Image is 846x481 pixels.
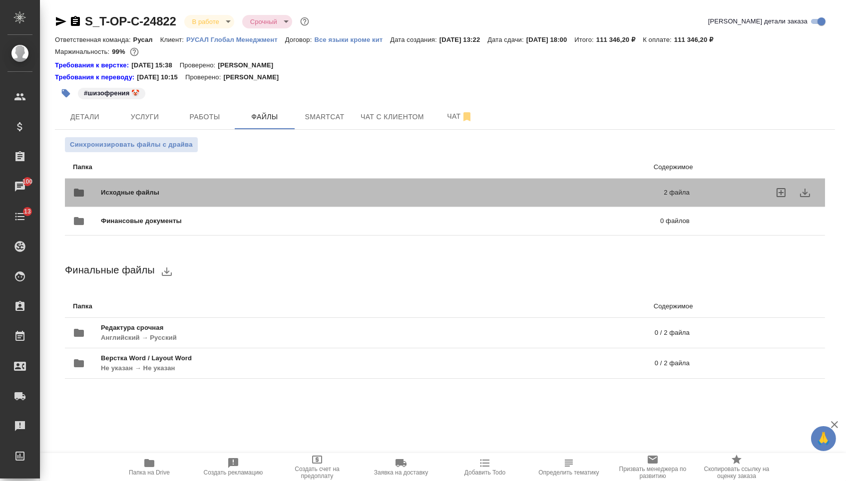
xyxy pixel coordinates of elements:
[67,181,91,205] button: folder
[55,60,131,70] div: Нажми, чтобы открыть папку с инструкцией
[101,353,423,363] span: Верстка Word / Layout Word
[85,14,176,28] a: S_T-OP-C-24822
[133,36,160,43] p: Русал
[121,111,169,123] span: Услуги
[67,209,91,233] button: folder
[769,181,793,205] label: uploadFiles
[101,333,416,343] p: Английский → Русский
[155,259,179,283] button: download
[55,82,77,104] button: Добавить тэг
[242,15,292,28] div: В работе
[708,16,808,26] span: [PERSON_NAME] детали заказа
[184,15,234,28] div: В работе
[2,174,37,199] a: 100
[69,15,81,27] button: Скопировать ссылку
[107,453,191,481] button: Папка на Drive
[73,301,373,311] p: Папка
[436,110,484,123] span: Чат
[67,321,91,345] button: folder
[2,204,37,229] a: 13
[374,469,428,476] span: Заявка на доставку
[361,111,424,123] span: Чат с клиентом
[527,453,611,481] button: Определить тематику
[526,36,575,43] p: [DATE] 18:00
[77,88,146,97] span: шизофрения 🤡
[73,162,373,172] p: Папка
[443,453,527,481] button: Добавить Todo
[191,453,275,481] button: Создать рекламацию
[129,469,170,476] span: Папка на Drive
[55,36,133,43] p: Ответственная команда:
[412,188,690,198] p: 2 файла
[301,111,349,123] span: Smartcat
[314,36,390,43] p: Все языки кроме кит
[160,36,186,43] p: Клиент:
[101,188,412,198] span: Исходные файлы
[815,428,832,449] span: 🙏
[55,72,137,82] a: Требования к переводу:
[674,36,721,43] p: 111 346,20 ₽
[423,358,690,368] p: 0 / 2 файла
[55,60,131,70] a: Требования к верстке:
[67,351,91,375] button: folder
[298,15,311,28] button: Доп статусы указывают на важность/срочность заказа
[16,177,39,187] span: 100
[101,363,423,373] p: Не указан → Не указан
[421,216,690,226] p: 0 файлов
[461,111,473,123] svg: Отписаться
[811,426,836,451] button: 🙏
[223,72,286,82] p: [PERSON_NAME]
[617,466,689,480] span: Призвать менеджера по развитию
[61,111,109,123] span: Детали
[101,216,421,226] span: Финансовые документы
[241,111,289,123] span: Файлы
[55,15,67,27] button: Скопировать ссылку для ЯМессенджера
[596,36,643,43] p: 111 346,20 ₽
[131,60,180,70] p: [DATE] 15:38
[416,328,690,338] p: 0 / 2 файла
[18,207,37,217] span: 13
[285,36,315,43] p: Договор:
[390,36,439,43] p: Дата создания:
[137,72,185,82] p: [DATE] 10:15
[281,466,353,480] span: Создать счет на предоплату
[180,60,218,70] p: Проверено:
[793,181,817,205] button: download
[464,469,505,476] span: Добавить Todo
[65,137,198,152] button: Синхронизировать файлы с драйва
[574,36,596,43] p: Итого:
[204,469,263,476] span: Создать рекламацию
[189,17,222,26] button: В работе
[439,36,488,43] p: [DATE] 13:22
[487,36,526,43] p: Дата сдачи:
[70,140,193,150] span: Синхронизировать файлы с драйва
[55,48,112,55] p: Маржинальность:
[185,72,224,82] p: Проверено:
[186,36,285,43] p: РУСАЛ Глобал Менеджмент
[181,111,229,123] span: Работы
[359,453,443,481] button: Заявка на доставку
[55,72,137,82] div: Нажми, чтобы открыть папку с инструкцией
[373,162,693,172] p: Содержимое
[84,88,139,98] p: #шизофрения 🤡
[695,453,779,481] button: Скопировать ссылку на оценку заказа
[247,17,280,26] button: Срочный
[373,301,693,311] p: Содержимое
[314,35,390,43] a: Все языки кроме кит
[218,60,281,70] p: [PERSON_NAME]
[112,48,127,55] p: 99%
[611,453,695,481] button: Призвать менеджера по развитию
[643,36,674,43] p: К оплате:
[186,35,285,43] a: РУСАЛ Глобал Менеджмент
[538,469,599,476] span: Определить тематику
[128,45,141,58] button: 536.00 RUB;
[275,453,359,481] button: Создать счет на предоплату
[65,264,155,275] span: Финальные файлы
[701,466,773,480] span: Скопировать ссылку на оценку заказа
[101,323,416,333] span: Редактура срочная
